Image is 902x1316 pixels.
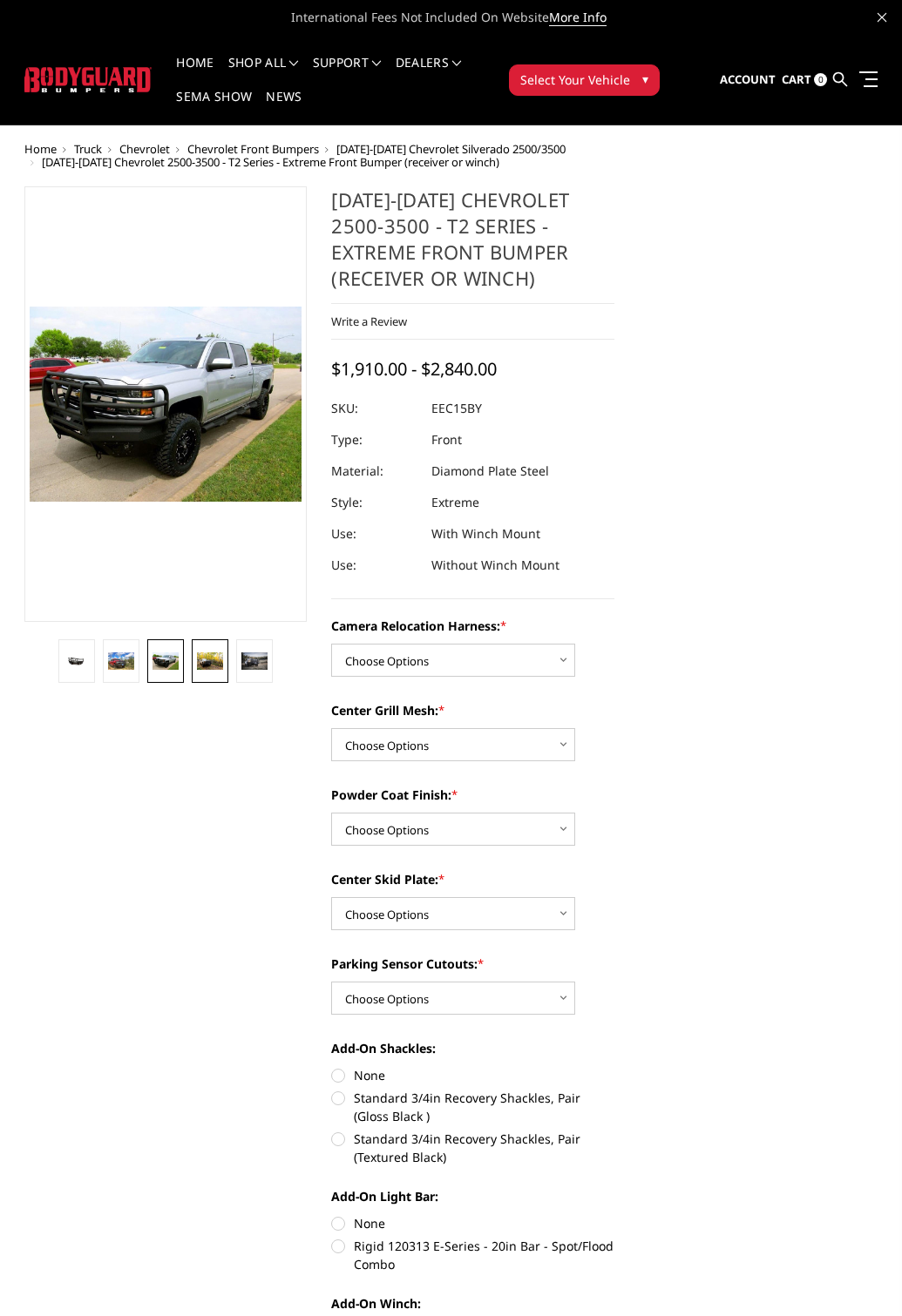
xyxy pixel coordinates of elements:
img: 2015-2019 Chevrolet 2500-3500 - T2 Series - Extreme Front Bumper (receiver or winch) [197,652,222,669]
dt: Use: [331,550,418,581]
label: Center Grill Mesh: [331,701,614,719]
span: $1,910.00 - $2,840.00 [331,357,497,381]
span: Account [720,71,776,87]
a: Home [176,57,214,91]
label: Standard 3/4in Recovery Shackles, Pair (Textured Black) [331,1130,614,1166]
span: [DATE]-[DATE] Chevrolet 2500-3500 - T2 Series - Extreme Front Bumper (receiver or winch) [42,154,499,170]
a: shop all [228,57,299,91]
label: Add-On Winch: [331,1294,614,1313]
dt: Style: [331,487,418,518]
a: More Info [549,9,607,26]
a: News [266,91,302,125]
span: 0 [814,73,827,86]
a: 2015-2019 Chevrolet 2500-3500 - T2 Series - Extreme Front Bumper (receiver or winch) [24,186,308,622]
label: Add-On Light Bar: [331,1187,614,1205]
img: BODYGUARD BUMPERS [24,67,153,92]
a: Chevrolet [119,141,170,157]
dt: SKU: [331,393,418,424]
a: Write a Review [331,314,407,329]
a: Account [720,57,776,104]
a: SEMA Show [176,91,252,125]
label: Powder Coat Finish: [331,786,614,804]
img: 2015-2019 Chevrolet 2500-3500 - T2 Series - Extreme Front Bumper (receiver or winch) [64,654,89,667]
dd: Front [431,424,462,456]
dd: With Winch Mount [431,518,540,550]
dd: Without Winch Mount [431,550,560,581]
label: Camera Relocation Harness: [331,617,614,635]
label: Center Skid Plate: [331,870,614,888]
label: Rigid 120313 E-Series - 20in Bar - Spot/Flood Combo [331,1237,614,1273]
dt: Use: [331,518,418,550]
a: Truck [74,141,102,157]
span: ▾ [642,70,648,88]
a: Cart 0 [782,57,827,104]
a: [DATE]-[DATE] Chevrolet Silverado 2500/3500 [336,141,566,157]
label: Parking Sensor Cutouts: [331,955,614,973]
span: Select Your Vehicle [520,71,630,89]
label: None [331,1214,614,1232]
img: 2015-2019 Chevrolet 2500-3500 - T2 Series - Extreme Front Bumper (receiver or winch) [108,652,133,669]
a: Chevrolet Front Bumpers [187,141,319,157]
button: Select Your Vehicle [509,64,660,96]
label: None [331,1066,614,1084]
a: Dealers [396,57,462,91]
dt: Material: [331,456,418,487]
dd: Diamond Plate Steel [431,456,549,487]
label: Standard 3/4in Recovery Shackles, Pair (Gloss Black ) [331,1089,614,1125]
iframe: Chat Widget [815,1232,902,1316]
a: Home [24,141,57,157]
img: 2015-2019 Chevrolet 2500-3500 - T2 Series - Extreme Front Bumper (receiver or winch) [153,652,178,671]
dd: EEC15BY [431,393,482,424]
a: Support [313,57,382,91]
img: 2015-2019 Chevrolet 2500-3500 - T2 Series - Extreme Front Bumper (receiver or winch) [241,652,267,670]
label: Add-On Shackles: [331,1039,614,1057]
dd: Extreme [431,487,479,518]
dt: Type: [331,424,418,456]
span: Cart [782,71,811,87]
h1: [DATE]-[DATE] Chevrolet 2500-3500 - T2 Series - Extreme Front Bumper (receiver or winch) [331,186,614,304]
